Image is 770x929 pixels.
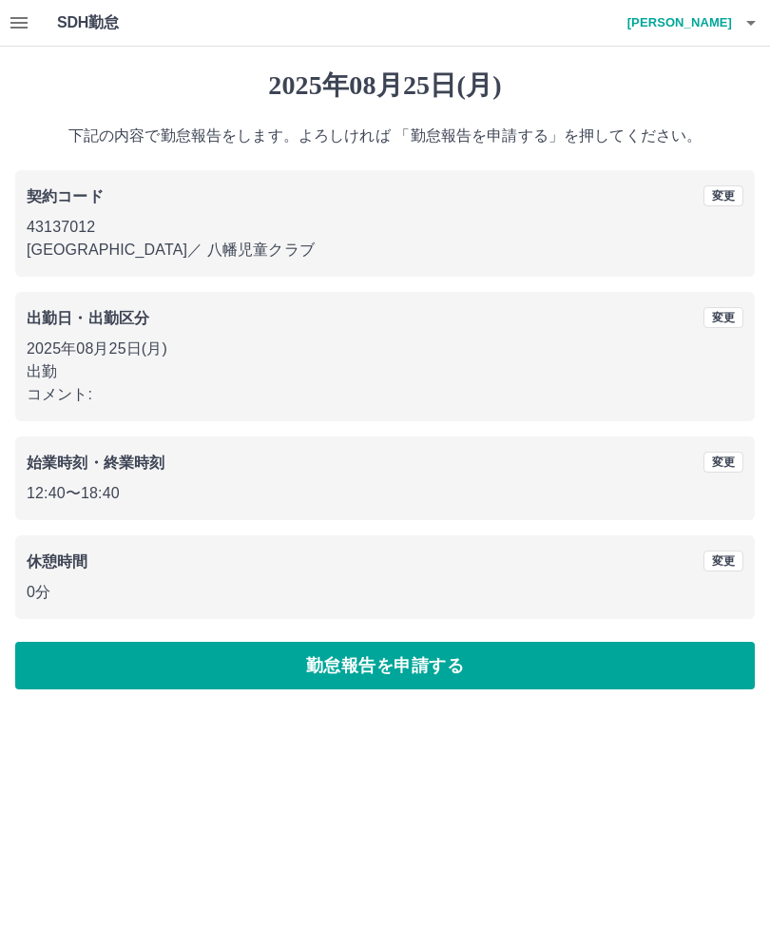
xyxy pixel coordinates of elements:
p: 2025年08月25日(月) [27,338,743,360]
b: 出勤日・出勤区分 [27,310,149,326]
p: 43137012 [27,216,743,239]
p: 12:40 〜 18:40 [27,482,743,505]
button: 変更 [703,185,743,206]
p: 出勤 [27,360,743,383]
h1: 2025年08月25日(月) [15,69,755,102]
p: コメント: [27,383,743,406]
p: [GEOGRAPHIC_DATA] ／ 八幡児童クラブ [27,239,743,261]
b: 始業時刻・終業時刻 [27,455,164,471]
button: 変更 [703,307,743,328]
button: 勤怠報告を申請する [15,642,755,689]
b: 休憩時間 [27,553,88,570]
button: 変更 [703,452,743,473]
b: 契約コード [27,188,104,204]
p: 0分 [27,581,743,604]
p: 下記の内容で勤怠報告をします。よろしければ 「勤怠報告を申請する」を押してください。 [15,125,755,147]
button: 変更 [703,551,743,571]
